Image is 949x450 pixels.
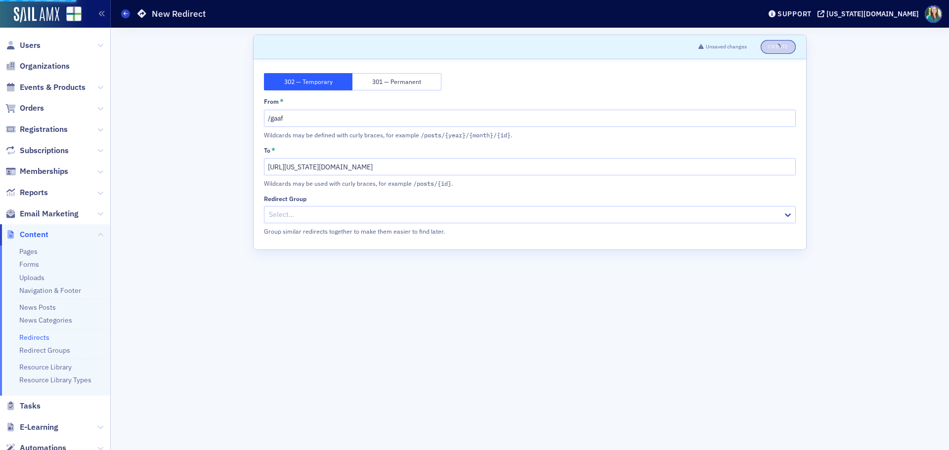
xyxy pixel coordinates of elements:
img: SailAMX [66,6,82,22]
span: Users [20,40,41,51]
div: To [264,147,270,154]
span: /posts/{id} [413,179,451,187]
button: Create [761,40,796,54]
div: Wildcards may be defined with curly braces, for example . [264,130,596,139]
div: Group similar redirects together to make them easier to find later. [264,227,596,236]
div: [US_STATE][DOMAIN_NAME] [826,9,919,18]
span: E-Learning [20,422,58,433]
span: Profile [925,5,942,23]
span: Organizations [20,61,70,72]
a: Subscriptions [5,145,69,156]
span: Content [20,229,48,240]
span: Unsaved changes [706,43,747,51]
span: Subscriptions [20,145,69,156]
div: Wildcards may be used with curly braces, for example . [264,179,596,188]
a: Registrations [5,124,68,135]
span: /posts/{year}/{month}/{id} [421,131,511,139]
button: [US_STATE][DOMAIN_NAME] [818,10,922,17]
button: 302 — Temporary [264,73,352,90]
a: Redirect Groups [19,346,70,355]
div: Redirect Group [264,195,306,203]
a: Navigation & Footer [19,286,81,295]
a: Pages [19,247,38,256]
span: Reports [20,187,48,198]
span: Events & Products [20,82,86,93]
a: Content [5,229,48,240]
a: News Categories [19,316,72,325]
abbr: This field is required [280,97,284,106]
a: Events & Products [5,82,86,93]
span: Email Marketing [20,208,79,219]
a: Orders [5,103,44,114]
div: From [264,98,279,105]
span: Tasks [20,401,41,411]
span: Orders [20,103,44,114]
a: Tasks [5,401,41,411]
a: Email Marketing [5,208,79,219]
a: News Posts [19,303,56,312]
a: Uploads [19,273,44,282]
a: Resource Library [19,363,72,371]
a: Memberships [5,166,68,177]
a: Reports [5,187,48,198]
div: Support [777,9,812,18]
a: View Homepage [59,6,82,23]
a: Users [5,40,41,51]
img: SailAMX [14,7,59,23]
a: Resource Library Types [19,375,91,384]
abbr: This field is required [271,146,275,155]
span: Registrations [20,124,68,135]
span: Memberships [20,166,68,177]
h1: New Redirect [152,8,206,20]
button: 301 — Permanent [352,73,441,90]
a: Redirects [19,333,49,342]
a: E-Learning [5,422,58,433]
a: Organizations [5,61,70,72]
a: Forms [19,260,39,269]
